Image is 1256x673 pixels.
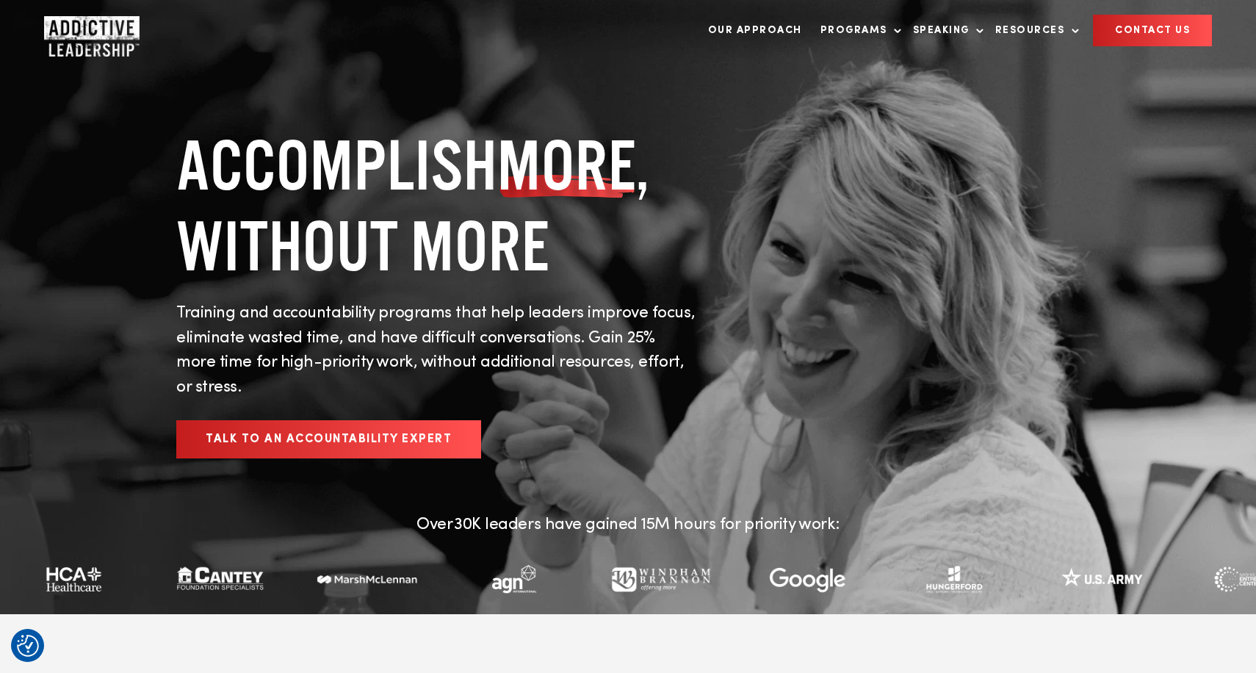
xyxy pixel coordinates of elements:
a: CONTACT US [1093,15,1212,46]
a: Resources [988,15,1080,46]
h1: ACCOMPLISH , WITHOUT MORE [176,125,698,287]
button: Consent Preferences [17,635,39,657]
a: Home [44,16,132,46]
span: MORE [497,125,636,206]
img: Revisit consent button [17,635,39,657]
a: Our Approach [701,15,809,46]
p: Training and accountability programs that help leaders improve focus, eliminate wasted time, and ... [176,301,698,400]
a: Speaking [906,15,984,46]
span: Talk to an Accountability Expert [206,433,452,445]
a: Programs [813,15,902,46]
a: Talk to an Accountability Expert [176,420,481,458]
